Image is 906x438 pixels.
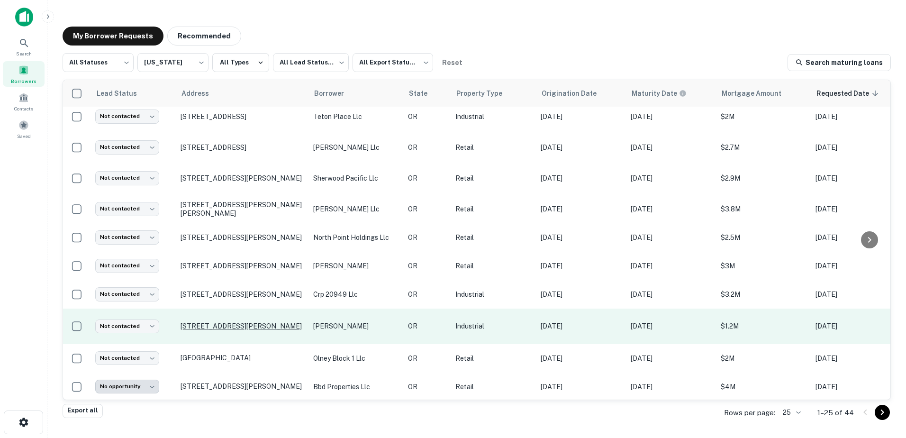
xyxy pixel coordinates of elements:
p: [PERSON_NAME] [313,321,399,331]
p: $2M [721,353,806,364]
p: [STREET_ADDRESS][PERSON_NAME] [181,262,304,270]
p: north point holdings llc [313,232,399,243]
th: Mortgage Amount [716,80,811,107]
p: OR [408,204,446,214]
p: [DATE] [541,111,621,122]
p: $3M [721,261,806,271]
button: Go to next page [875,405,890,420]
p: [DATE] [541,261,621,271]
p: [DATE] [631,111,711,122]
button: Reset [437,53,467,72]
p: OR [408,353,446,364]
th: Lead Status [91,80,176,107]
a: Search maturing loans [788,54,891,71]
p: [DATE] [815,261,896,271]
span: Mortgage Amount [722,88,794,99]
p: [STREET_ADDRESS][PERSON_NAME] [181,174,304,182]
p: Retail [455,261,531,271]
p: teton place llc [313,111,399,122]
p: [DATE] [631,204,711,214]
p: [STREET_ADDRESS][PERSON_NAME] [181,322,304,330]
p: OR [408,111,446,122]
p: [DATE] [541,382,621,392]
th: Property Type [451,80,536,107]
p: OR [408,289,446,300]
p: [DATE] [631,353,711,364]
p: [STREET_ADDRESS] [181,143,304,152]
p: [DATE] [815,353,896,364]
a: Contacts [3,89,45,114]
span: Contacts [14,105,33,112]
p: [STREET_ADDRESS][PERSON_NAME] [181,233,304,242]
p: OR [408,261,446,271]
p: Industrial [455,111,531,122]
div: No opportunity [95,380,159,393]
p: Retail [455,232,531,243]
div: Not contacted [95,319,159,333]
p: [STREET_ADDRESS] [181,112,304,121]
div: Not contacted [95,259,159,273]
span: Address [181,88,221,99]
div: Not contacted [95,230,159,244]
p: [DATE] [631,173,711,183]
p: [DATE] [631,321,711,331]
p: $2M [721,111,806,122]
div: Not contacted [95,140,159,154]
p: $2.7M [721,142,806,153]
div: Chat Widget [859,362,906,408]
p: $1.2M [721,321,806,331]
button: All Types [212,53,269,72]
p: [STREET_ADDRESS][PERSON_NAME] [181,382,304,391]
span: Borrowers [11,77,36,85]
th: Address [176,80,308,107]
p: [PERSON_NAME] [313,261,399,271]
p: bbd properties llc [313,382,399,392]
p: [DATE] [631,232,711,243]
p: [STREET_ADDRESS][PERSON_NAME][PERSON_NAME] [181,201,304,218]
h6: Maturity Date [632,88,677,99]
button: Export all [63,404,103,418]
span: Property Type [456,88,515,99]
p: OR [408,142,446,153]
img: capitalize-icon.png [15,8,33,27]
div: All Lead Statuses [273,50,349,75]
p: Industrial [455,289,531,300]
p: [DATE] [815,321,896,331]
p: [DATE] [815,173,896,183]
th: State [403,80,451,107]
th: Origination Date [536,80,626,107]
p: crp 20949 llc [313,289,399,300]
p: [PERSON_NAME] llc [313,204,399,214]
p: [DATE] [541,289,621,300]
p: Rows per page: [724,407,775,419]
p: [DATE] [631,382,711,392]
p: Retail [455,142,531,153]
p: [DATE] [815,204,896,214]
p: Retail [455,173,531,183]
div: All Export Statuses [353,50,433,75]
p: OR [408,173,446,183]
a: Search [3,34,45,59]
p: olney block 1 llc [313,353,399,364]
button: My Borrower Requests [63,27,163,46]
p: [DATE] [541,321,621,331]
p: [DATE] [631,261,711,271]
p: [DATE] [815,289,896,300]
p: [DATE] [631,142,711,153]
p: sherwood pacific llc [313,173,399,183]
p: [DATE] [631,289,711,300]
div: Not contacted [95,287,159,301]
p: [DATE] [815,111,896,122]
p: $3.2M [721,289,806,300]
p: $4M [721,382,806,392]
p: [DATE] [815,382,896,392]
p: [DATE] [541,232,621,243]
p: [STREET_ADDRESS][PERSON_NAME] [181,290,304,299]
div: All Statuses [63,50,134,75]
p: [DATE] [541,204,621,214]
div: Not contacted [95,109,159,123]
a: Borrowers [3,61,45,87]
